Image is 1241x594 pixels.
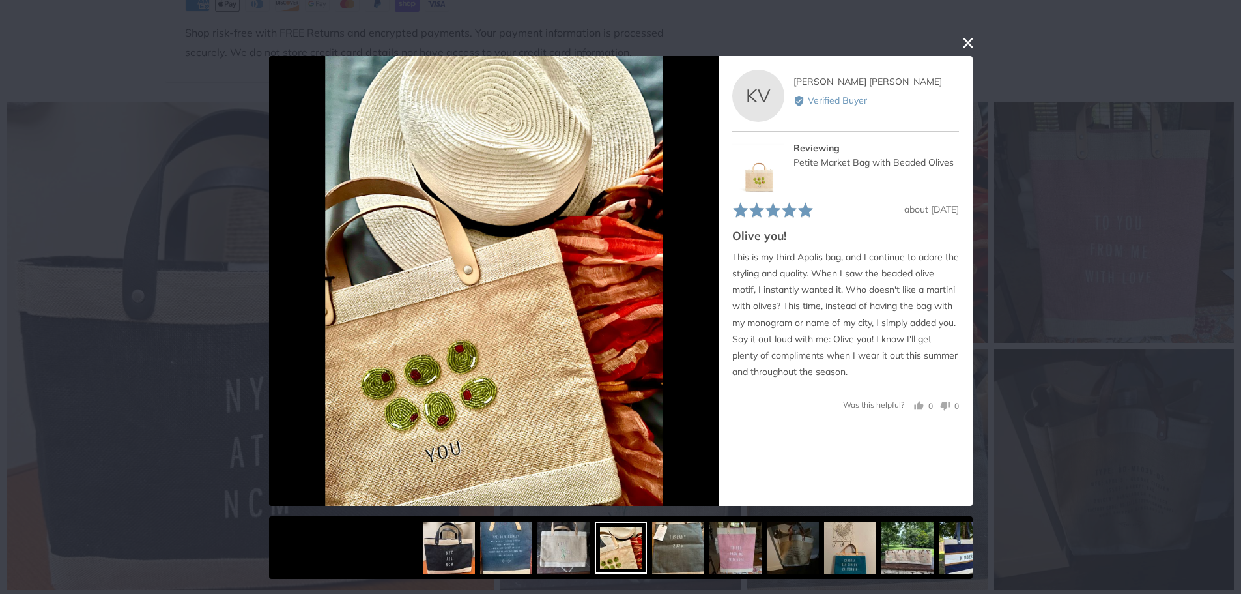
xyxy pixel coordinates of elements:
[938,522,990,574] img: 5d9e9079-0b8f-435d-a635-651be9ef9645.jpg
[793,155,958,170] div: Petite Market Bag with Beaded Olives
[709,522,761,574] img: b21d76ef-3315-4e30-8aee-c4927d5f4e1c.jpg
[823,522,876,574] img: a2d489d1-6377-4f66-bba0-69ded258136a.jpg
[479,522,532,574] img: bdeb871c-b0f7-47df-aaf8-3c2757f0a268.jpg
[766,522,818,574] img: 491bf16a-47ff-4308-b400-f2460fe13702.jpg
[422,522,474,574] img: 0f701519-7697-4e9f-b283-0242956808bd.jpg
[914,399,933,411] button: Yes
[793,76,941,87] span: [PERSON_NAME] [PERSON_NAME]
[935,399,959,411] button: No
[732,70,784,122] div: KV
[651,522,704,574] img: eb59506c-d2a3-4d05-98a1-90a4be572711.jpg
[732,248,959,380] p: This is my third Apolis bag, and I continue to adore the styling and quality. When I saw the bead...
[325,56,663,506] img: Customer image
[732,140,784,192] img: Petite Market Bag with Beaded Olives
[732,227,959,243] h2: Olive you!
[537,522,589,574] img: 2bc90173-b67f-4f29-bbea-262c21557c18.jpg
[960,35,976,50] button: close this modal window
[904,203,959,215] span: about [DATE]
[793,140,958,155] div: Reviewing
[881,522,933,574] img: f9bb53e9-7b36-46d7-897a-e591743ae49a.jpg
[793,93,958,108] div: Verified Buyer
[843,400,904,409] span: Was this helpful?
